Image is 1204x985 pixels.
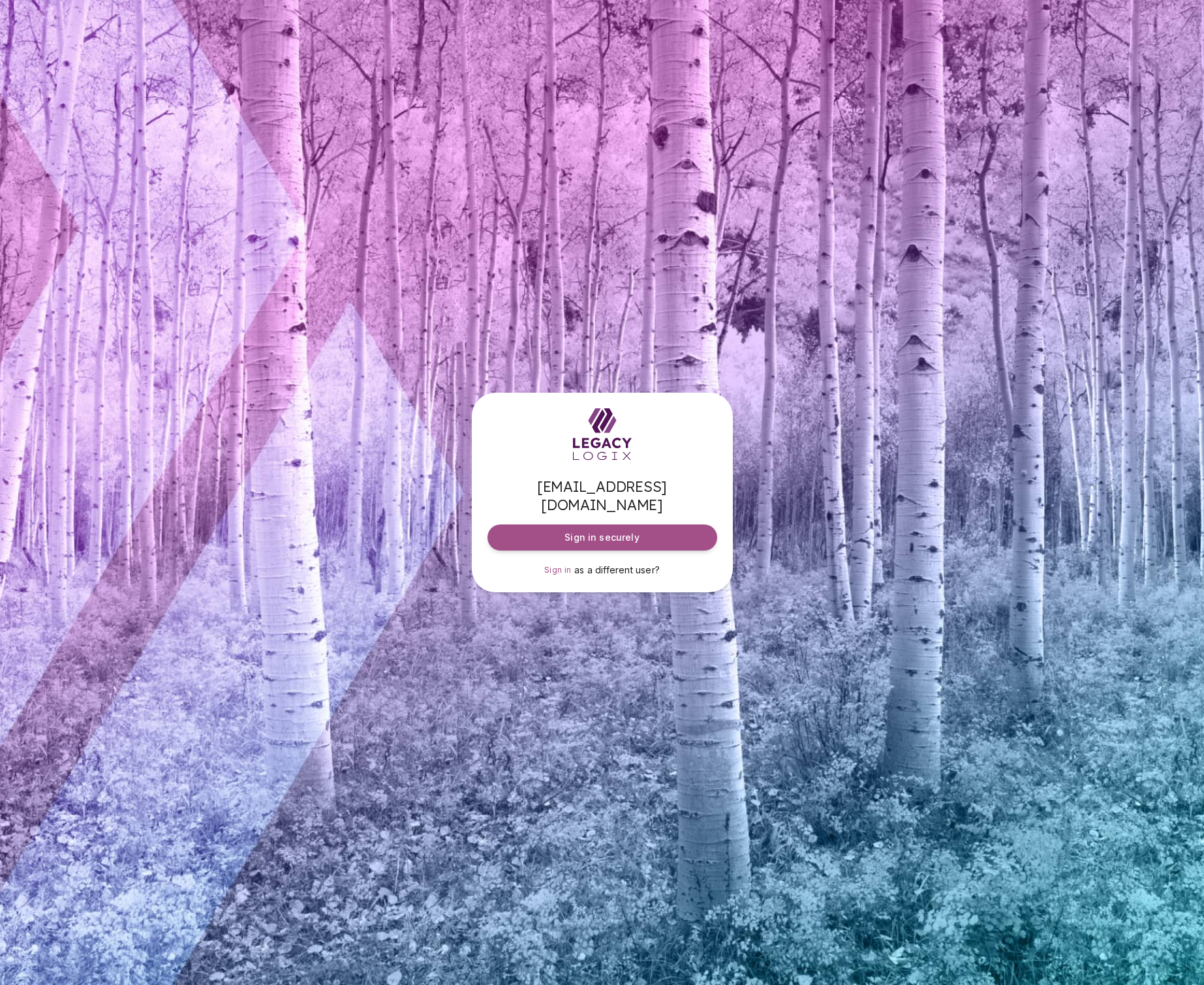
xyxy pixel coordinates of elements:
a: Sign in [544,564,572,577]
span: Sign in [544,565,572,575]
button: Sign in securely [487,524,717,551]
span: Sign in securely [564,531,639,544]
span: [EMAIL_ADDRESS][DOMAIN_NAME] [487,477,717,514]
span: as a different user? [574,564,660,575]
